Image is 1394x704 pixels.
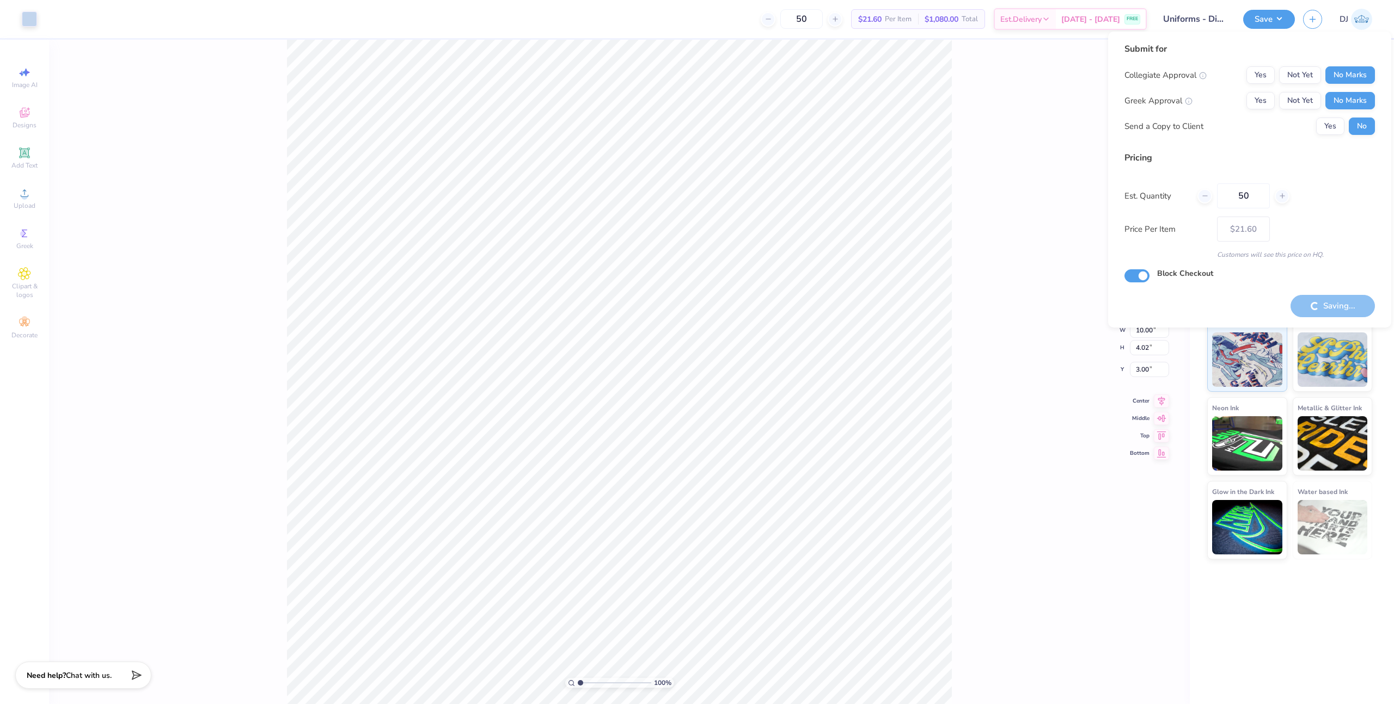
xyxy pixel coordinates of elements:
[1157,268,1213,279] label: Block Checkout
[1298,500,1368,554] img: Water based Ink
[1124,120,1203,133] div: Send a Copy to Client
[1124,250,1375,260] div: Customers will see this price on HQ.
[1279,92,1321,109] button: Not Yet
[1212,416,1282,471] img: Neon Ink
[1127,15,1138,23] span: FREE
[1325,92,1375,109] button: No Marks
[858,14,882,25] span: $21.60
[1340,13,1348,26] span: DJ
[1130,449,1150,457] span: Bottom
[1351,9,1372,30] img: Deep Jujhar Sidhu
[1325,66,1375,84] button: No Marks
[1298,332,1368,387] img: Puff Ink
[1298,486,1348,497] span: Water based Ink
[1130,397,1150,405] span: Center
[66,670,112,681] span: Chat with us.
[1130,415,1150,422] span: Middle
[1217,183,1270,208] input: – –
[1349,118,1375,135] button: No
[16,242,33,250] span: Greek
[1124,95,1193,107] div: Greek Approval
[962,14,978,25] span: Total
[27,670,66,681] strong: Need help?
[1124,190,1189,202] label: Est. Quantity
[925,14,958,25] span: $1,080.00
[1316,118,1344,135] button: Yes
[1212,402,1239,413] span: Neon Ink
[1298,402,1362,413] span: Metallic & Glitter Ink
[1061,14,1120,25] span: [DATE] - [DATE]
[1212,500,1282,554] img: Glow in the Dark Ink
[1130,432,1150,440] span: Top
[1246,66,1275,84] button: Yes
[1000,14,1042,25] span: Est. Delivery
[13,121,36,129] span: Designs
[1124,69,1207,82] div: Collegiate Approval
[11,161,38,170] span: Add Text
[5,282,44,299] span: Clipart & logos
[654,678,671,688] span: 100 %
[1212,486,1274,497] span: Glow in the Dark Ink
[1124,42,1375,55] div: Submit for
[1124,151,1375,164] div: Pricing
[1340,9,1372,30] a: DJ
[14,201,35,210] span: Upload
[1279,66,1321,84] button: Not Yet
[1243,10,1295,29] button: Save
[1212,332,1282,387] img: Standard
[1246,92,1275,109] button: Yes
[885,14,912,25] span: Per Item
[1155,8,1235,30] input: Untitled Design
[780,9,823,29] input: – –
[12,81,38,89] span: Image AI
[1298,416,1368,471] img: Metallic & Glitter Ink
[11,331,38,339] span: Decorate
[1124,223,1209,236] label: Price Per Item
